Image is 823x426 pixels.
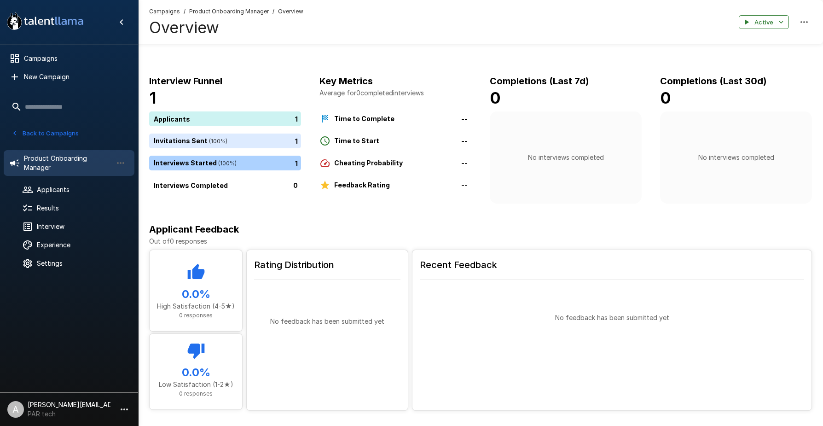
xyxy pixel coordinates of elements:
p: No feedback has been submitted yet [254,287,400,326]
b: Applicant Feedback [149,224,239,235]
b: 1 [149,88,156,107]
p: 1 [295,158,298,168]
b: -- [461,115,468,123]
b: 0 [490,88,501,107]
b: Feedback Rating [334,181,390,189]
b: Key Metrics [319,76,373,87]
p: No interviews completed [528,153,604,162]
b: Time to Start [334,137,379,145]
p: Low Satisfaction (1-2★) [157,380,235,389]
h6: Rating Distribution [254,257,400,272]
p: No interviews completed [698,153,774,162]
b: -- [461,181,468,189]
p: High Satisfaction (4-5★) [157,302,235,311]
b: Completions (Last 30d) [660,76,767,87]
b: Time to Complete [334,115,394,123]
p: No feedback has been submitted yet [420,287,804,322]
span: 0 responses [179,390,213,397]
b: Completions (Last 7d) [490,76,589,87]
button: Active [739,15,789,29]
b: -- [461,159,468,167]
h5: 0.0 % [157,287,235,302]
b: Cheating Probability [334,159,403,167]
p: Average for 0 completed interviews [319,88,471,98]
b: Interview Funnel [149,76,222,87]
b: -- [461,137,468,145]
h4: Overview [149,18,303,37]
h6: Recent Feedback [420,257,497,272]
p: 1 [295,114,298,124]
span: 0 responses [179,312,213,319]
p: Out of 0 responses [149,237,812,246]
b: 0 [660,88,671,107]
p: 1 [295,136,298,146]
h5: 0.0 % [157,365,235,380]
p: 0 [293,181,298,190]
